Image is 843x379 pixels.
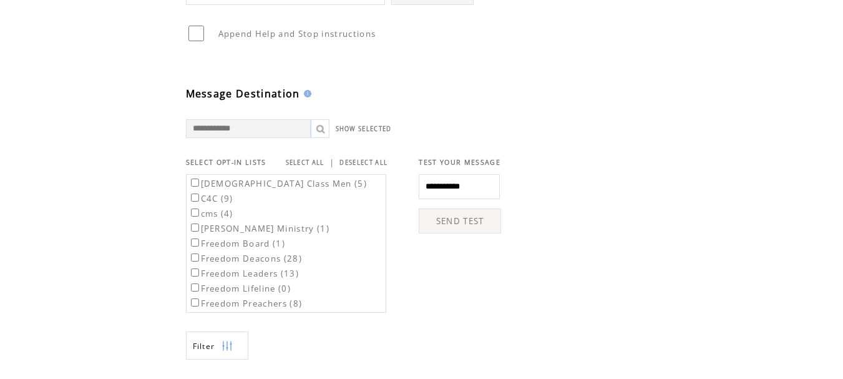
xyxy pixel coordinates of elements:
label: Freedom Preachers (8) [188,298,303,309]
input: C4C (9) [191,194,199,202]
a: SELECT ALL [286,159,324,167]
label: Freedom Deacons (28) [188,253,303,264]
label: Freedom Board (1) [188,238,286,249]
input: [DEMOGRAPHIC_DATA] Class Men (5) [191,179,199,187]
input: Freedom Deacons (28) [191,253,199,262]
img: help.gif [300,90,311,97]
a: DESELECT ALL [339,159,387,167]
span: Message Destination [186,87,300,101]
label: [DEMOGRAPHIC_DATA] Class Men (5) [188,178,368,189]
span: TEST YOUR MESSAGE [419,158,500,167]
input: [PERSON_NAME] Ministry (1) [191,224,199,232]
span: Show filters [193,341,215,352]
label: cms (4) [188,208,233,219]
a: Filter [186,332,248,360]
label: Freedom Leaders (13) [188,268,300,279]
a: SHOW SELECTED [336,125,392,133]
label: C4C (9) [188,193,233,204]
label: Freedom Lifeline (0) [188,283,291,294]
input: Freedom Preachers (8) [191,298,199,307]
img: filters.png [222,332,233,360]
input: Freedom Lifeline (0) [191,283,199,292]
input: Freedom Leaders (13) [191,268,199,277]
label: [PERSON_NAME] Ministry (1) [188,223,330,234]
span: | [329,157,334,168]
span: Append Help and Stop instructions [218,28,376,39]
span: SELECT OPT-IN LISTS [186,158,266,167]
input: cms (4) [191,209,199,217]
a: SEND TEST [419,209,501,234]
input: Freedom Board (1) [191,239,199,247]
